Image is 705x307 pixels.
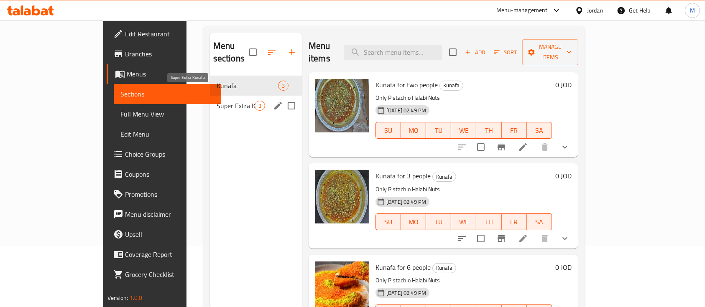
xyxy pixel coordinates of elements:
[114,104,221,124] a: Full Menu View
[107,292,128,303] span: Version:
[255,102,265,110] span: 3
[125,49,215,59] span: Branches
[433,263,456,273] span: Kunafa
[455,124,473,137] span: WE
[107,44,221,64] a: Branches
[107,184,221,204] a: Promotions
[262,42,282,62] span: Sort sections
[432,172,456,182] div: Kunafa
[527,213,552,230] button: SA
[429,124,448,137] span: TU
[107,24,221,44] a: Edit Restaurant
[107,244,221,264] a: Coverage Report
[375,275,552,286] p: Only Pistachio Halabi Nuts
[125,249,215,259] span: Coverage Report
[472,138,490,156] span: Select to update
[125,189,215,199] span: Promotions
[555,261,572,273] h6: 0 JOD
[452,137,472,157] button: sort-choices
[429,216,448,228] span: TU
[114,84,221,104] a: Sections
[690,6,695,15] span: M
[555,137,575,157] button: show more
[375,79,438,91] span: Kunafa for two people
[476,213,501,230] button: TH
[464,48,486,57] span: Add
[555,228,575,249] button: show more
[107,144,221,164] a: Choice Groups
[462,46,488,59] span: Add item
[555,79,572,91] h6: 0 JOD
[114,124,221,144] a: Edit Menu
[375,184,552,195] p: Only Pistachio Halabi Nuts
[530,216,549,228] span: SA
[210,72,302,119] nav: Menu sections
[404,216,423,228] span: MO
[375,93,552,103] p: Only Pistachio Halabi Nuts
[480,124,498,137] span: TH
[560,233,570,244] svg: Show Choices
[535,137,555,157] button: delete
[375,122,401,139] button: SU
[107,204,221,224] a: Menu disclaimer
[282,42,302,62] button: Add section
[502,213,527,230] button: FR
[125,149,215,159] span: Choice Groups
[530,124,549,137] span: SA
[426,213,451,230] button: TU
[125,209,215,219] span: Menu disclaimer
[375,213,401,230] button: SU
[444,43,462,61] span: Select section
[127,69,215,79] span: Menus
[217,101,255,111] span: Super Extra Kunafa
[383,107,429,114] span: [DATE] 02:49 PM
[480,216,498,228] span: TH
[107,264,221,284] a: Grocery Checklist
[120,109,215,119] span: Full Menu View
[451,122,476,139] button: WE
[272,99,284,112] button: edit
[518,233,528,244] a: Edit menu item
[505,124,524,137] span: FR
[210,76,302,96] div: Kunafa3
[560,142,570,152] svg: Show Choices
[375,170,431,182] span: Kunafa for 3 people
[529,42,572,63] span: Manage items
[439,81,463,91] div: Kunafa
[462,46,488,59] button: Add
[309,40,334,65] h2: Menu items
[401,122,426,139] button: MO
[120,129,215,139] span: Edit Menu
[379,124,398,137] span: SU
[278,82,288,90] span: 3
[344,45,442,60] input: search
[213,40,249,65] h2: Menu sections
[451,213,476,230] button: WE
[125,29,215,39] span: Edit Restaurant
[217,81,278,91] span: Kunafa
[426,122,451,139] button: TU
[496,5,548,15] div: Menu-management
[472,230,490,247] span: Select to update
[452,228,472,249] button: sort-choices
[278,81,289,91] div: items
[315,79,369,132] img: Kunafa for two people
[107,224,221,244] a: Upsell
[455,216,473,228] span: WE
[383,198,429,206] span: [DATE] 02:49 PM
[107,64,221,84] a: Menus
[125,229,215,239] span: Upsell
[433,172,456,182] span: Kunafa
[401,213,426,230] button: MO
[492,46,519,59] button: Sort
[518,142,528,152] a: Edit menu item
[125,269,215,279] span: Grocery Checklist
[535,228,555,249] button: delete
[491,137,511,157] button: Branch-specific-item
[379,216,398,228] span: SU
[432,263,456,273] div: Kunafa
[505,216,524,228] span: FR
[488,46,522,59] span: Sort items
[120,89,215,99] span: Sections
